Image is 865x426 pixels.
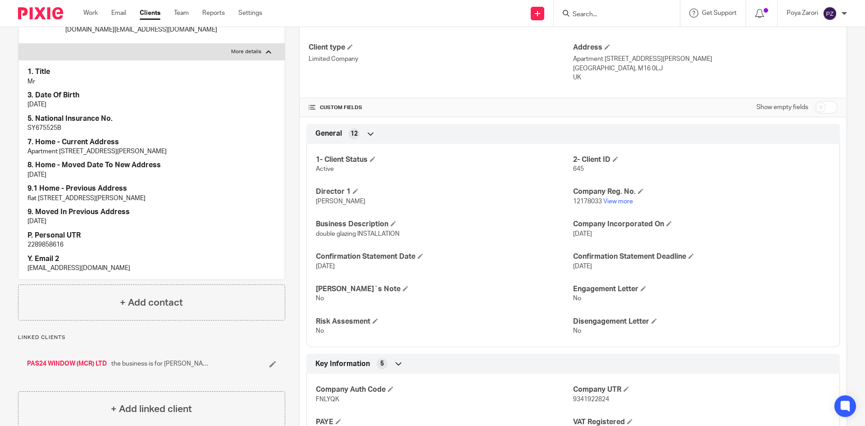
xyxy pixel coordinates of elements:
h4: Y. Email 2 [27,254,276,264]
a: Reports [202,9,225,18]
h4: Company Reg. No. [573,187,830,197]
h4: [PERSON_NAME]`s Note [316,284,573,294]
input: Search [572,11,653,19]
span: 5 [380,359,384,368]
p: Apartment [STREET_ADDRESS][PERSON_NAME] [27,147,276,156]
img: svg%3E [823,6,837,21]
span: 645 [573,166,584,172]
h4: 5. National Insurance No. [27,114,276,124]
p: Limited Company [309,55,573,64]
p: [DOMAIN_NAME][EMAIL_ADDRESS][DOMAIN_NAME] [65,25,217,34]
span: the business is for [PERSON_NAME] and his business partner [111,359,211,368]
span: Active [316,166,334,172]
h4: + Add contact [120,296,183,310]
p: 2289858616 [27,240,276,249]
p: Poya Zarori [787,9,818,18]
a: View more [603,198,633,205]
h4: + Add linked client [111,402,192,416]
span: double glazing INSTALLATION [316,231,400,237]
h4: Disengagement Letter [573,317,830,326]
span: [PERSON_NAME] [316,198,365,205]
a: PAS24 WINDOW (MCR) LTD [27,359,107,368]
p: More details [231,48,261,55]
h4: 1- Client Status [316,155,573,165]
label: Show empty fields [756,103,808,112]
span: 12178033 [573,198,602,205]
span: FNLYQK [316,396,339,403]
span: Get Support [702,10,737,16]
h4: 9. Moved In Previous Address [27,207,276,217]
p: flat [STREET_ADDRESS][PERSON_NAME] [27,194,276,203]
h4: 7. Home - Current Address [27,137,276,147]
span: [DATE] [573,263,592,270]
h4: Director 1 [316,187,573,197]
p: Apartment [STREET_ADDRESS][PERSON_NAME] [573,55,838,64]
span: Key Information [315,359,370,369]
h4: 9.1 Home - Previous Address [27,184,276,193]
h4: 1. Title [27,67,276,77]
span: No [316,295,324,302]
p: Mr [27,77,276,86]
h4: Engagement Letter [573,284,830,294]
h4: Client type [309,43,573,52]
h4: Confirmation Statement Date [316,252,573,261]
span: No [573,328,581,334]
h4: Risk Assesment [316,317,573,326]
h4: P. Personal UTR [27,231,276,240]
h4: Company UTR [573,385,830,394]
p: Linked clients [18,334,285,341]
a: Work [83,9,98,18]
span: [DATE] [573,231,592,237]
h4: CUSTOM FIELDS [309,104,573,111]
span: 9341922824 [573,396,609,403]
p: SY675525B [27,124,276,133]
p: [GEOGRAPHIC_DATA], M16 0LJ [573,64,838,73]
h4: 2- Client ID [573,155,830,165]
span: [DATE] [316,263,335,270]
p: [DATE] [27,217,276,226]
span: No [573,295,581,302]
a: Settings [238,9,262,18]
h4: 8. Home - Moved Date To New Address [27,160,276,170]
h4: Business Description [316,220,573,229]
h4: 3. Date Of Birth [27,91,276,100]
p: [DATE] [27,100,276,109]
img: Pixie [18,7,63,19]
p: UK [573,73,838,82]
h4: Company Auth Code [316,385,573,394]
a: Email [111,9,126,18]
span: General [315,129,342,138]
span: No [316,328,324,334]
a: Team [174,9,189,18]
span: 12 [351,129,358,138]
p: [DATE] [27,170,276,179]
p: [EMAIL_ADDRESS][DOMAIN_NAME] [27,264,276,273]
a: Clients [140,9,160,18]
h4: Company Incorporated On [573,220,830,229]
h4: Confirmation Statement Deadline [573,252,830,261]
h4: Address [573,43,838,52]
